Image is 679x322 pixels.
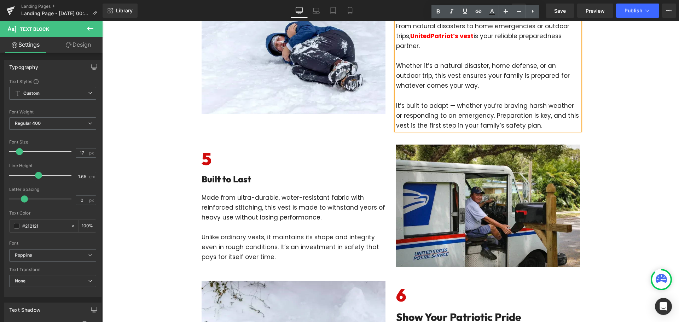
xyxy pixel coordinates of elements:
[89,198,95,203] span: px
[655,298,672,315] div: Open Intercom Messenger
[308,4,325,18] a: Laptop
[662,4,676,18] button: More
[99,211,283,241] p: Unlike ordinary vests, it maintains its shape and integrity even in rough conditions. It’s an inv...
[308,11,371,19] span: UnitedPatriot’s vest
[294,40,478,69] p: Whether it’s a natural disaster, home defense, or an outdoor trip, this vest ensures your family ...
[9,241,96,246] div: Font
[577,4,613,18] a: Preview
[9,163,96,168] div: Line Height
[103,4,138,18] a: New Library
[99,123,283,152] h6: 5
[21,11,89,16] span: Landing Page - [DATE] 00:50:28
[79,220,96,232] div: %
[294,80,478,109] p: It’s built to adapt — whether you’re braving harsh weather or responding to an emergency. Prepara...
[23,90,40,96] b: Custom
[616,4,659,18] button: Publish
[294,260,478,288] h6: 6
[512,4,526,18] button: Undo
[89,151,95,155] span: px
[325,4,342,18] a: Tablet
[15,252,32,258] i: Poppins
[9,187,96,192] div: Letter Spacing
[116,7,133,14] span: Library
[9,303,40,313] div: Text Shadow
[21,4,103,9] a: Landing Pages
[15,121,41,126] b: Regular 400
[342,4,359,18] a: Mobile
[99,171,283,201] p: Made from ultra-durable, water-resistant fabric with reinforced stitching, this vest is made to w...
[89,174,95,179] span: em
[554,7,566,14] span: Save
[9,211,96,216] div: Text Color
[99,152,283,164] h2: Built to Last
[625,8,642,13] span: Publish
[9,110,96,115] div: Font Weight
[20,26,49,32] span: Text Block
[53,37,104,53] a: Design
[294,288,478,303] h2: Show Your Patriotic Pride
[529,4,543,18] button: Redo
[586,7,605,14] span: Preview
[9,140,96,145] div: Font Size
[15,278,26,283] b: None
[9,267,96,272] div: Text Transform
[9,78,96,84] div: Text Styles
[9,60,38,70] div: Typography
[22,222,68,230] input: Color
[291,4,308,18] a: Desktop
